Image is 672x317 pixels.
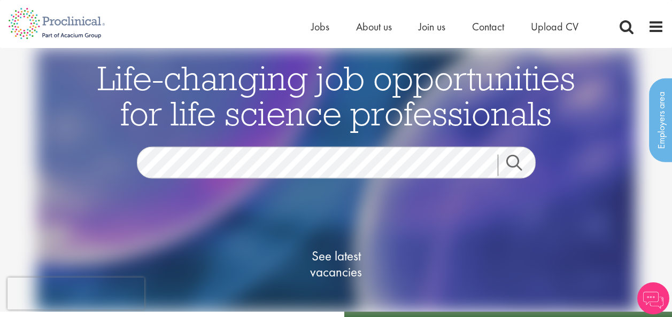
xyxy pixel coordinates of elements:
img: candidate home [36,48,636,312]
a: Jobs [311,20,329,34]
a: Job search submit button [498,154,544,176]
a: About us [356,20,392,34]
span: See latest vacancies [283,248,390,280]
img: Chatbot [637,282,669,314]
iframe: reCAPTCHA [7,278,144,310]
a: Upload CV [531,20,578,34]
a: Join us [419,20,445,34]
span: Life-changing job opportunities for life science professionals [97,56,575,134]
a: Contact [472,20,504,34]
